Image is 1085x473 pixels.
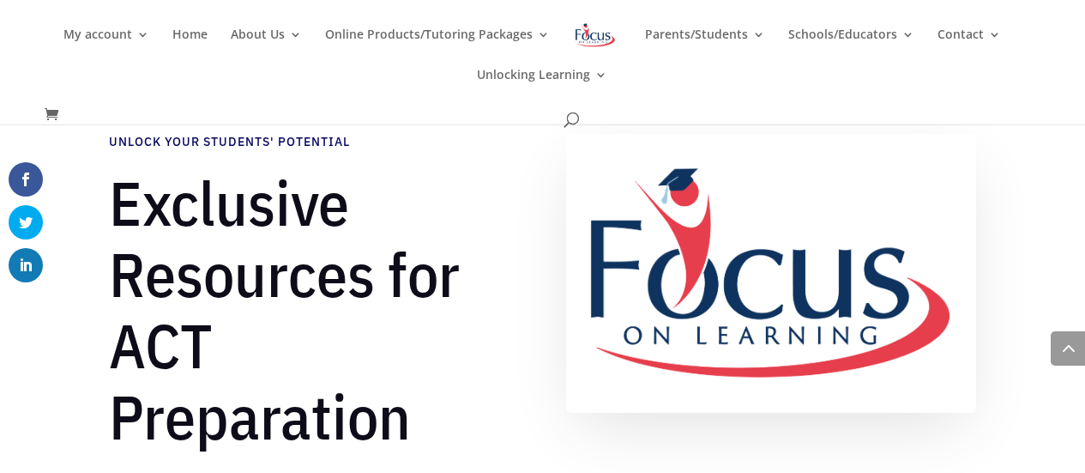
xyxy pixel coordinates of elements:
img: FullColor_FullLogo_Medium_TBG [566,134,976,413]
a: Schools/Educators [788,28,914,69]
a: Unlocking Learning [477,69,607,109]
h1: Exclusive Resources for ACT Preparation [109,167,519,460]
a: Home [172,28,208,69]
a: Parents/Students [645,28,765,69]
img: Focus on Learning [573,20,618,51]
a: Online Products/Tutoring Packages [325,28,550,69]
a: Contact [937,28,1001,69]
h4: Unlock Your Students' Potential [109,134,519,160]
a: About Us [231,28,302,69]
a: My account [63,28,149,69]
